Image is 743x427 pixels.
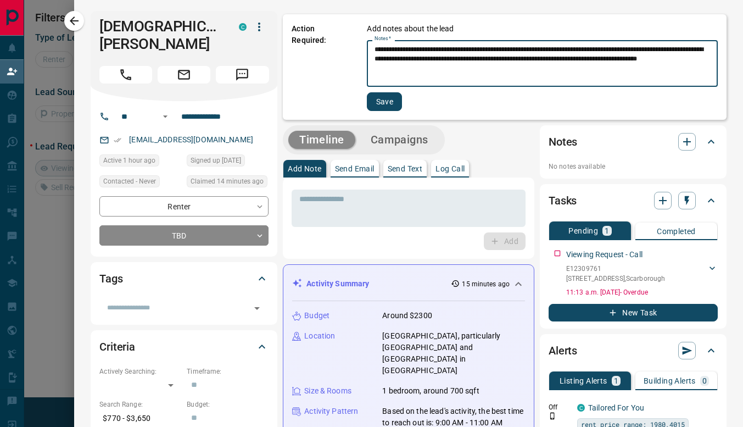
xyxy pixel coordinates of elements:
p: Listing Alerts [560,377,607,385]
p: [GEOGRAPHIC_DATA], particularly [GEOGRAPHIC_DATA] and [GEOGRAPHIC_DATA] in [GEOGRAPHIC_DATA] [382,330,525,376]
h2: Tasks [549,192,577,209]
h2: Alerts [549,342,577,359]
p: Activity Summary [306,278,369,290]
button: Timeline [288,131,355,149]
p: Completed [657,228,696,235]
p: 11:13 a.m. [DATE] - Overdue [566,287,718,297]
p: Activity Pattern [304,406,358,417]
p: Send Email [335,165,375,173]
p: 1 [614,377,618,385]
button: Open [159,110,172,123]
p: 1 [605,227,609,235]
span: Call [99,66,152,84]
label: Notes [375,35,391,42]
svg: Email Verified [114,136,121,144]
p: 0 [702,377,707,385]
p: Location [304,330,335,342]
span: Claimed 14 minutes ago [191,176,264,187]
p: Size & Rooms [304,385,351,397]
p: Around $2300 [382,310,432,321]
h2: Notes [549,133,577,151]
div: Activity Summary15 minutes ago [292,274,525,294]
p: Viewing Request - Call [566,249,643,260]
p: 15 minutes ago [462,279,510,289]
button: Open [249,301,265,316]
svg: Push Notification Only [549,412,556,420]
p: Budget [304,310,329,321]
div: condos.ca [239,23,247,31]
h1: [DEMOGRAPHIC_DATA][PERSON_NAME] [99,18,222,53]
p: Search Range: [99,400,181,409]
div: Renter [99,196,269,217]
span: Email [158,66,210,84]
div: Thu Jun 26 2025 [187,154,269,170]
p: Send Text [388,165,423,173]
span: Signed up [DATE] [191,155,241,166]
a: Tailored For You [588,403,644,412]
div: condos.ca [577,404,585,412]
p: E12309761 [566,264,665,274]
p: Timeframe: [187,367,269,376]
div: Criteria [99,334,269,360]
a: [EMAIL_ADDRESS][DOMAIN_NAME] [129,135,253,144]
span: Message [216,66,269,84]
p: Off [549,402,571,412]
p: Building Alerts [644,377,696,385]
p: No notes available [549,162,718,171]
div: Fri Aug 15 2025 [99,154,181,170]
h2: Criteria [99,338,135,356]
button: New Task [549,304,718,321]
p: Pending [568,227,598,235]
div: Tasks [549,187,718,214]
div: Fri Aug 15 2025 [187,175,269,191]
div: TBD [99,225,269,246]
h2: Tags [99,270,122,287]
div: E12309761[STREET_ADDRESS],Scarborough [566,262,718,286]
p: Log Call [435,165,465,173]
span: Contacted - Never [103,176,156,187]
div: Alerts [549,337,718,364]
div: Tags [99,265,269,292]
div: Notes [549,129,718,155]
p: Action Required: [292,23,350,111]
p: Actively Searching: [99,367,181,376]
p: Add notes about the lead [367,23,454,35]
p: Budget: [187,400,269,409]
p: Add Note [288,165,321,173]
button: Save [367,92,402,111]
p: [STREET_ADDRESS] , Scarborough [566,274,665,284]
button: Campaigns [360,131,439,149]
span: Active 1 hour ago [103,155,155,166]
p: 1 bedroom, around 700 sqft [382,385,479,397]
